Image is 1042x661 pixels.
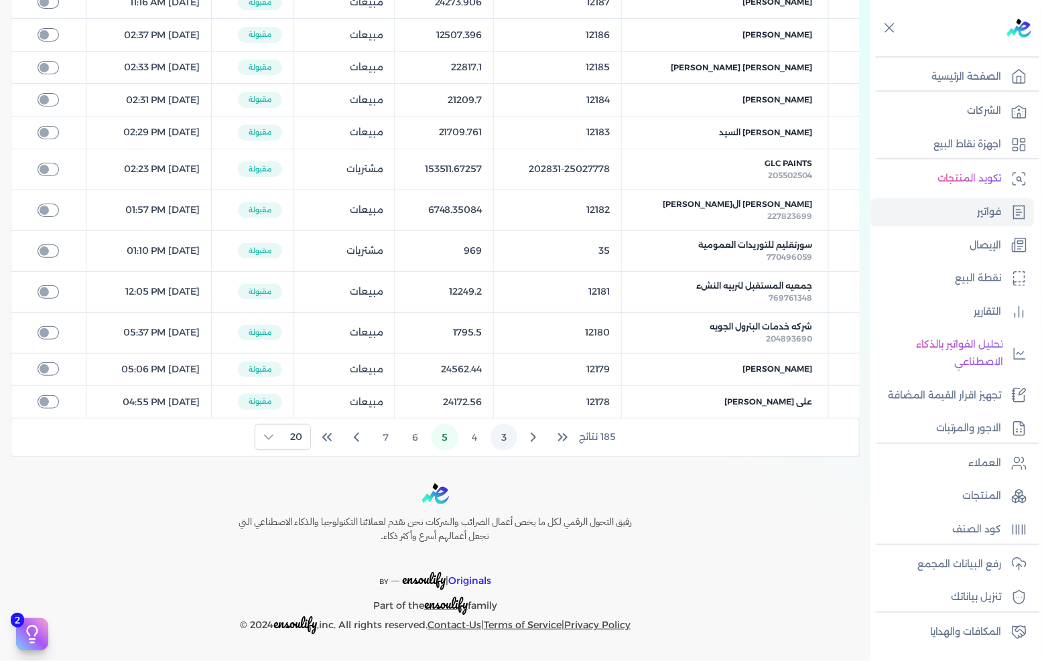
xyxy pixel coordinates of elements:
[970,237,1002,254] p: الإيصال
[461,424,488,451] button: Page 4
[767,252,812,262] span: 770496059
[391,573,399,582] sup: __
[956,270,1002,287] p: نقطة البيع
[930,623,1002,641] p: المكافات والهدايا
[870,97,1034,125] a: الشركات
[719,127,812,139] span: [PERSON_NAME] السيد
[671,62,812,74] span: [PERSON_NAME] [PERSON_NAME]
[402,424,429,451] button: Page 6
[724,396,812,408] span: على [PERSON_NAME]
[210,615,661,634] p: © 2024 ,inc. All rights reserved. | |
[11,613,24,628] span: 2
[870,63,1034,91] a: الصفحة الرئيسية
[428,619,481,631] a: Contact-Us
[484,619,562,631] a: Terms of Service
[952,589,1002,606] p: تنزيل بياناتك
[343,424,370,451] button: Next Page
[210,590,661,615] p: Part of the family
[870,298,1034,326] a: التقارير
[422,484,449,504] img: logo
[870,618,1034,646] a: المكافات والهدايا
[663,198,812,210] span: [PERSON_NAME] ال[PERSON_NAME]
[1007,19,1031,38] img: logo
[314,424,340,451] button: Last Page
[769,293,812,303] span: 769761348
[564,619,631,631] a: Privacy Policy
[870,382,1034,410] a: تجهيز اقرار القيمة المضافة
[870,516,1034,544] a: كود الصنف
[870,449,1034,478] a: العملاء
[933,136,1002,153] p: اجهزة نقاط البيع
[870,331,1034,376] a: تحليل الفواتير بالذكاء الاصطناعي
[448,575,491,587] span: Originals
[978,204,1002,221] p: فواتير
[210,515,661,544] h6: رفيق التحول الرقمي لكل ما يخص أعمال الضرائب والشركات نحن نقدم لعملائنا التكنولوجيا والذكاء الاصطن...
[698,239,812,251] span: سورتقليم للتوريدات العمومية
[710,321,812,333] span: شركه خدمات البترول الجويه
[766,334,812,344] span: 204893690
[870,550,1034,579] a: رفع البيانات المجمع
[931,68,1002,86] p: الصفحة الرئيسية
[273,613,317,634] span: ensoulify
[742,363,812,375] span: [PERSON_NAME]
[765,157,812,169] span: GLC Paints
[936,420,1002,437] p: الاجور والمرتبات
[870,482,1034,510] a: المنتجات
[870,198,1034,226] a: فواتير
[974,303,1002,321] p: التقارير
[870,583,1034,611] a: تنزيل بياناتك
[432,424,458,451] button: Page 5
[888,387,1002,405] p: تجهيز اقرار القيمة المضافة
[768,170,812,180] span: 205502504
[968,102,1002,120] p: الشركات
[742,29,812,41] span: [PERSON_NAME]
[424,593,468,614] span: ensoulify
[210,555,661,591] p: |
[953,521,1002,538] p: كود الصنف
[870,165,1034,193] a: تكويد المنتجات
[520,424,547,451] button: Previous Page
[491,424,517,451] button: Page 3
[16,618,48,650] button: 2
[870,232,1034,260] a: الإيصال
[937,170,1002,188] p: تكويد المنتجات
[742,94,812,106] span: [PERSON_NAME]
[373,424,399,451] button: Page 7
[870,415,1034,443] a: الاجور والمرتبات
[969,455,1002,472] p: العملاء
[870,265,1034,293] a: نقطة البيع
[917,556,1002,573] p: رفع البيانات المجمع
[282,425,310,449] span: Rows per page
[696,280,812,292] span: جمعيه المستقبل لتربيه النشء
[579,430,616,444] span: 185 نتائج
[767,211,812,221] span: 227823699
[877,336,1003,370] p: تحليل الفواتير بالذكاء الاصطناعي
[870,131,1034,159] a: اجهزة نقاط البيع
[549,424,576,451] button: First Page
[379,577,389,586] span: BY
[402,569,446,589] span: ensoulify
[424,599,468,611] a: ensoulify
[963,488,1002,505] p: المنتجات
